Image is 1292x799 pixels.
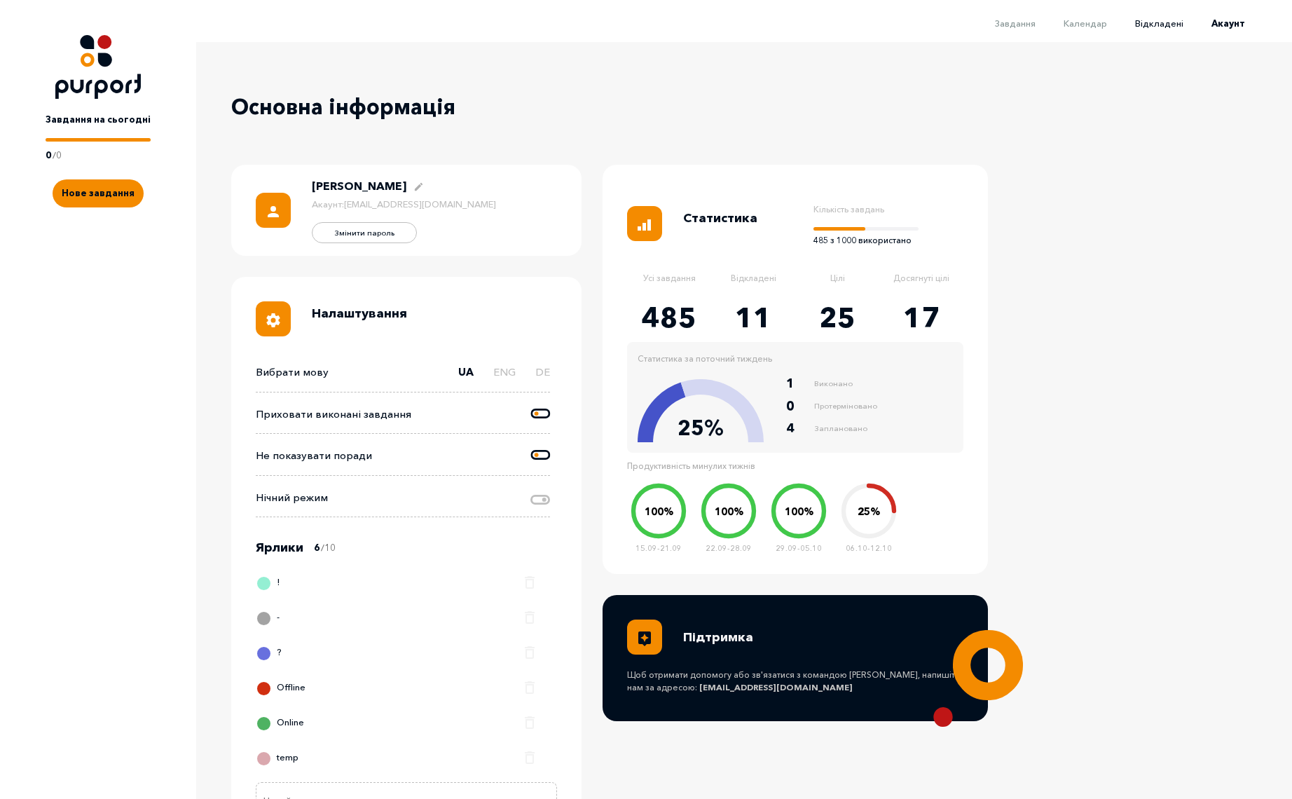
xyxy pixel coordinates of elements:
span: Виконано [814,378,853,390]
p: 0 [46,149,51,163]
a: Create new task [53,162,144,207]
p: 25 [795,296,879,339]
p: 11 [711,296,795,339]
p: Статистика за поточний тиждень [638,353,772,365]
p: 485 з 1000 використано [813,234,919,247]
p: Досягнуті цілі [879,272,963,300]
p: Вибрати мову [256,364,329,381]
p: Акаунт : [EMAIL_ADDRESS][DOMAIN_NAME] [312,198,496,212]
label: ENG [493,364,516,392]
p: Цілі [795,272,879,300]
a: Календар [1036,18,1107,29]
text: 100 % [715,505,743,518]
a: [EMAIL_ADDRESS][DOMAIN_NAME] [699,682,853,692]
span: Заплановано [814,423,867,435]
label: UA [458,364,474,392]
p: Не показувати поради [256,448,372,464]
p: / [53,149,56,163]
div: 1 [786,374,811,393]
p: / 10 [321,541,336,555]
div: Online [259,712,304,740]
p: Завдання на сьогодні [46,113,151,127]
div: - [259,607,280,635]
div: ? [259,642,282,670]
div: temp [259,747,298,775]
label: DE [535,364,550,392]
p: Нічний режим [256,490,328,506]
text: 25 % [858,505,880,518]
button: Delete label [517,607,532,622]
p: 06.10-12.10 [837,542,900,554]
img: Logo icon [55,35,141,99]
p: Підтримка [683,628,753,647]
p: 485 [627,296,711,339]
span: Відкладені [1135,18,1183,29]
button: Delete label [517,747,532,763]
p: 6 [314,541,319,566]
button: Delete label [517,642,532,657]
p: Відкладені [711,272,795,300]
p: Налаштування [312,304,407,323]
button: Edit password [312,222,417,243]
button: Delete label [517,572,532,587]
p: [PERSON_NAME] [312,177,406,194]
text: 100 % [645,505,673,518]
div: 4 [786,419,811,438]
p: 22.09-28.09 [697,542,760,554]
div: Offline [259,677,305,705]
a: Акаунт [1183,18,1245,29]
p: 29.09-05.10 [767,542,830,554]
p: Ярлики [256,538,303,557]
span: Протерміновано [814,400,877,412]
text: 100 % [785,505,813,518]
span: Акаунт [1211,18,1245,29]
span: Нове завдання [62,187,135,198]
p: Основна інформація [231,91,511,123]
p: 0 [56,149,62,163]
div: 0 [786,397,811,416]
a: Завдання на сьогодні0/0 [46,99,151,162]
span: Календар [1064,18,1107,29]
b: Щоб отримати допомогу або зв'язатися з командою [PERSON_NAME], напишіть нам за адресою : [627,669,963,694]
a: Відкладені [1107,18,1183,29]
p: Усі завдання [627,272,711,300]
p: 17 [879,296,963,339]
p: 15.09-21.09 [627,542,690,554]
button: Delete label [517,677,532,692]
p: Статистика [683,209,757,228]
button: Delete label [517,712,532,728]
span: Завдання [995,18,1036,29]
p: Продуктивність минулих тижнів [627,460,907,472]
div: ! [259,572,280,600]
a: Завдання [967,18,1036,29]
p: 25 % [666,412,736,444]
p: Приховати виконані завдання [256,407,411,423]
button: Create new task [53,179,144,207]
p: Кількість завдань [813,203,919,216]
